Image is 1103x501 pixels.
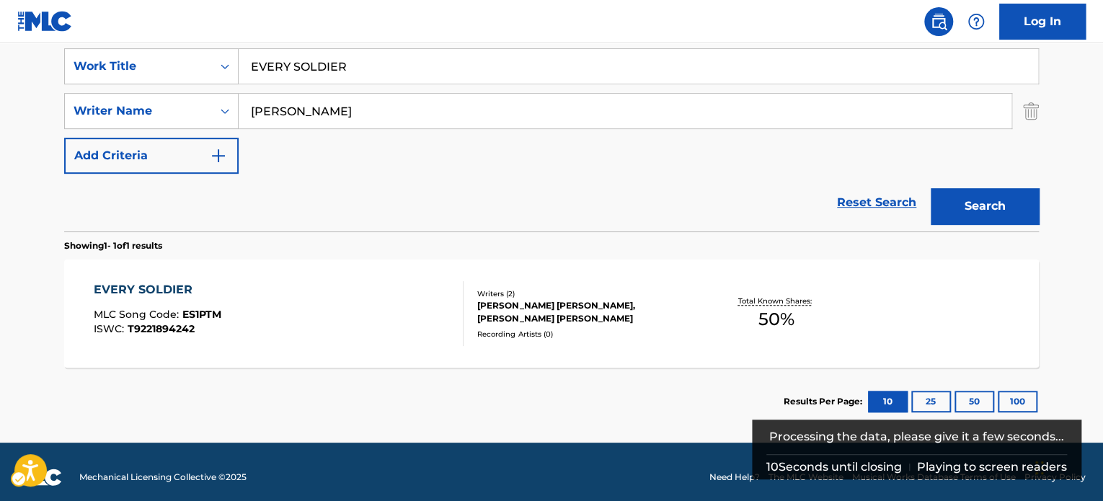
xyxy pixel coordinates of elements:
[94,281,221,298] div: EVERY SOLDIER
[911,391,951,412] button: 25
[74,58,203,75] div: Work Title
[999,4,1086,40] a: Log In
[210,147,227,164] img: 9d2ae6d4665cec9f34b9.svg
[1023,93,1039,129] img: Delete Criterion
[128,322,195,335] span: T9221894242
[954,391,994,412] button: 50
[477,288,695,299] div: Writers ( 2 )
[784,395,866,408] p: Results Per Page:
[64,239,162,252] p: Showing 1 - 1 of 1 results
[477,329,695,340] div: Recording Artists ( 0 )
[766,460,779,474] span: 10
[79,471,247,484] span: Mechanical Licensing Collective © 2025
[868,391,908,412] button: 10
[94,322,128,335] span: ISWC :
[17,11,73,32] img: MLC Logo
[239,94,1011,128] input: Search...
[830,187,923,218] a: Reset Search
[94,308,182,321] span: MLC Song Code :
[967,13,985,30] img: help
[74,102,203,120] div: Writer Name
[931,188,1039,224] button: Search
[64,48,1039,231] form: Search Form
[930,13,947,30] img: search
[64,138,239,174] button: Add Criteria
[758,306,794,332] span: 50 %
[766,420,1068,454] div: Processing the data, please give it a few seconds...
[64,260,1039,368] a: EVERY SOLDIERMLC Song Code:ES1PTMISWC:T9221894242Writers (2)[PERSON_NAME] [PERSON_NAME], [PERSON_...
[998,391,1037,412] button: 100
[182,308,221,321] span: ES1PTM
[239,49,1038,84] input: Search...
[477,299,695,325] div: [PERSON_NAME] [PERSON_NAME], [PERSON_NAME] [PERSON_NAME]
[737,296,815,306] p: Total Known Shares:
[709,471,760,484] a: Need Help?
